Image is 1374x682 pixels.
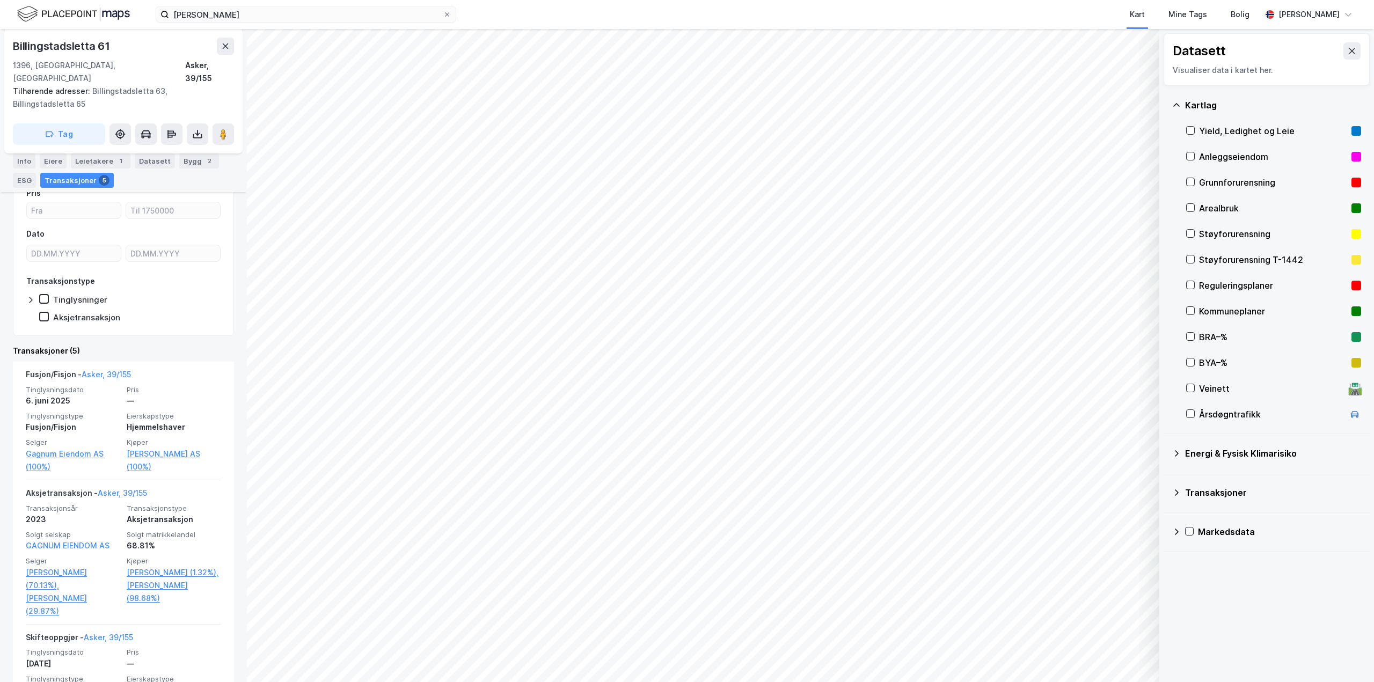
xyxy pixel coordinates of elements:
[127,448,221,473] a: [PERSON_NAME] AS (100%)
[185,59,234,85] div: Asker, 39/155
[1185,447,1361,460] div: Energi & Fysisk Klimarisiko
[26,421,120,434] div: Fusjon/Fisjon
[40,153,67,168] div: Eiere
[127,385,221,394] span: Pris
[127,504,221,513] span: Transaksjonstype
[17,5,130,24] img: logo.f888ab2527a4732fd821a326f86c7f29.svg
[1199,382,1344,395] div: Veinett
[13,123,105,145] button: Tag
[26,187,41,200] div: Pris
[26,648,120,657] span: Tinglysningsdato
[26,566,120,592] a: [PERSON_NAME] (70.13%),
[84,633,133,642] a: Asker, 39/155
[127,539,221,552] div: 68.81%
[127,566,221,579] a: [PERSON_NAME] (1.32%),
[1173,64,1361,77] div: Visualiser data i kartet her.
[1199,202,1347,215] div: Arealbruk
[1348,382,1362,395] div: 🛣️
[13,86,92,96] span: Tilhørende adresser:
[13,173,36,188] div: ESG
[53,295,107,305] div: Tinglysninger
[40,173,114,188] div: Transaksjoner
[1199,408,1344,421] div: Årsdøgntrafikk
[26,541,109,550] a: GAGNUM EIENDOM AS
[26,385,120,394] span: Tinglysningsdato
[26,487,147,504] div: Aksjetransaksjon -
[1199,279,1347,292] div: Reguleringsplaner
[127,394,221,407] div: —
[1199,124,1347,137] div: Yield, Ledighet og Leie
[1199,228,1347,240] div: Støyforurensning
[26,592,120,618] a: [PERSON_NAME] (29.87%)
[26,530,120,539] span: Solgt selskap
[1278,8,1340,21] div: [PERSON_NAME]
[127,657,221,670] div: —
[1130,8,1145,21] div: Kart
[126,202,220,218] input: Til 1750000
[27,245,121,261] input: DD.MM.YYYY
[1199,176,1347,189] div: Grunnforurensning
[1168,8,1207,21] div: Mine Tags
[169,6,443,23] input: Søk på adresse, matrikkel, gårdeiere, leietakere eller personer
[1199,356,1347,369] div: BYA–%
[127,648,221,657] span: Pris
[135,153,175,168] div: Datasett
[1199,253,1347,266] div: Støyforurensning T-1442
[53,312,120,322] div: Aksjetransaksjon
[179,153,219,168] div: Bygg
[26,394,120,407] div: 6. juni 2025
[127,438,221,447] span: Kjøper
[127,421,221,434] div: Hjemmelshaver
[1198,525,1361,538] div: Markedsdata
[26,438,120,447] span: Selger
[26,448,120,473] a: Gagnum Eiendom AS (100%)
[26,368,131,385] div: Fusjon/Fisjon -
[99,175,109,186] div: 5
[127,556,221,566] span: Kjøper
[126,245,220,261] input: DD.MM.YYYY
[26,556,120,566] span: Selger
[1199,150,1347,163] div: Anleggseiendom
[127,530,221,539] span: Solgt matrikkelandel
[26,504,120,513] span: Transaksjonsår
[13,85,225,111] div: Billingstadsletta 63, Billingstadsletta 65
[115,156,126,166] div: 1
[127,579,221,605] a: [PERSON_NAME] (98.68%)
[71,153,130,168] div: Leietakere
[1199,331,1347,343] div: BRA–%
[98,488,147,497] a: Asker, 39/155
[1173,42,1226,60] div: Datasett
[26,412,120,421] span: Tinglysningstype
[27,202,121,218] input: Fra
[26,513,120,526] div: 2023
[1199,305,1347,318] div: Kommuneplaner
[1185,99,1361,112] div: Kartlag
[13,344,234,357] div: Transaksjoner (5)
[1185,486,1361,499] div: Transaksjoner
[1231,8,1249,21] div: Bolig
[26,657,120,670] div: [DATE]
[204,156,215,166] div: 2
[82,370,131,379] a: Asker, 39/155
[13,38,112,55] div: Billingstadsletta 61
[1320,630,1374,682] iframe: Chat Widget
[26,631,133,648] div: Skifteoppgjør -
[127,412,221,421] span: Eierskapstype
[13,153,35,168] div: Info
[26,275,95,288] div: Transaksjonstype
[13,59,185,85] div: 1396, [GEOGRAPHIC_DATA], [GEOGRAPHIC_DATA]
[26,228,45,240] div: Dato
[127,513,221,526] div: Aksjetransaksjon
